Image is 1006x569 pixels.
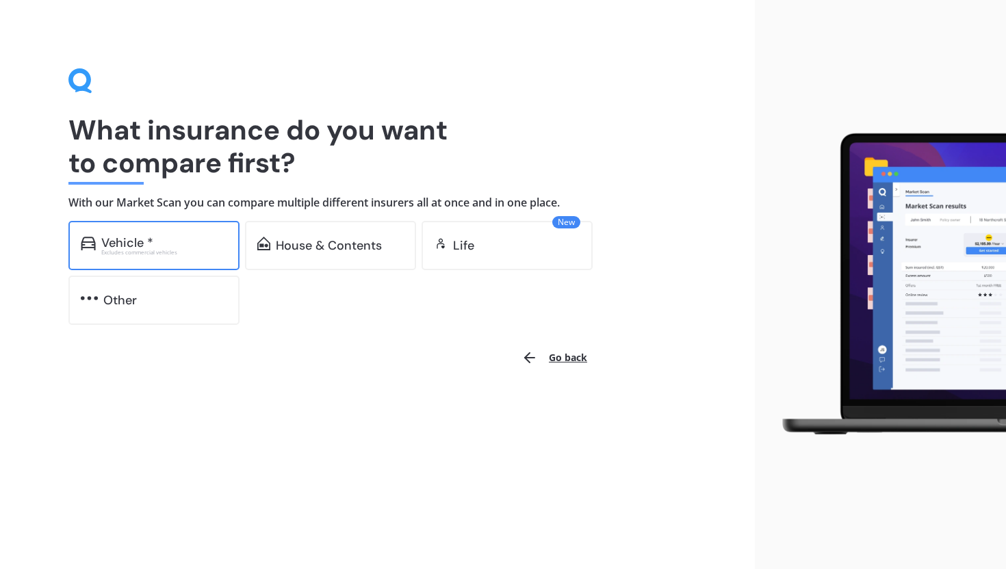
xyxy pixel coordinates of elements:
[552,216,580,228] span: New
[68,114,686,179] h1: What insurance do you want to compare first?
[513,341,595,374] button: Go back
[81,291,98,305] img: other.81dba5aafe580aa69f38.svg
[68,196,686,210] h4: With our Market Scan you can compare multiple different insurers all at once and in one place.
[453,239,474,252] div: Life
[81,237,96,250] img: car.f15378c7a67c060ca3f3.svg
[276,239,382,252] div: House & Contents
[257,237,270,250] img: home-and-contents.b802091223b8502ef2dd.svg
[101,236,153,250] div: Vehicle *
[434,237,448,250] img: life.f720d6a2d7cdcd3ad642.svg
[101,250,227,255] div: Excludes commercial vehicles
[103,293,137,307] div: Other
